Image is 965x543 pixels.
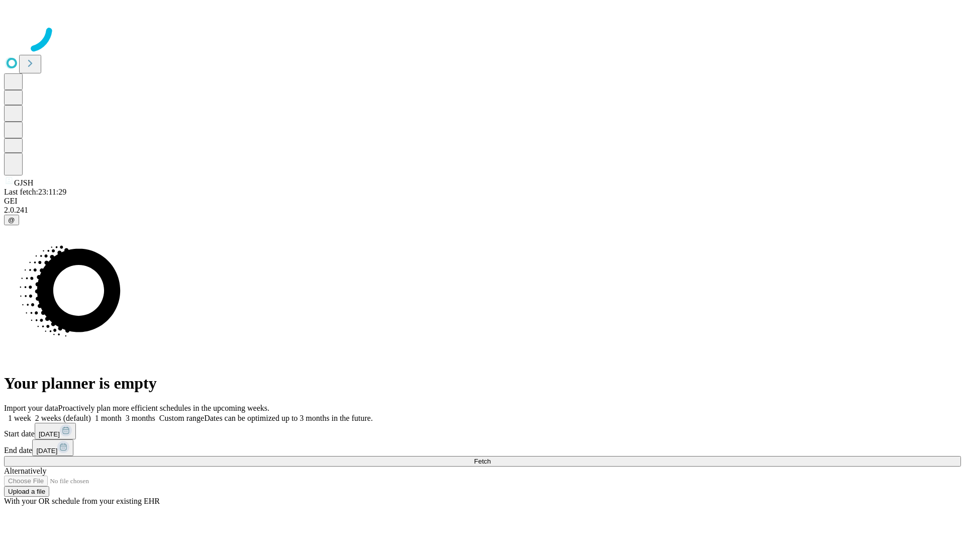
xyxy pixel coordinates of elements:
[8,216,15,224] span: @
[4,423,961,439] div: Start date
[126,414,155,422] span: 3 months
[4,197,961,206] div: GEI
[14,178,33,187] span: GJSH
[4,467,46,475] span: Alternatively
[474,458,491,465] span: Fetch
[95,414,122,422] span: 1 month
[159,414,204,422] span: Custom range
[4,497,160,505] span: With your OR schedule from your existing EHR
[35,423,76,439] button: [DATE]
[4,188,66,196] span: Last fetch: 23:11:29
[4,215,19,225] button: @
[4,486,49,497] button: Upload a file
[36,447,57,455] span: [DATE]
[8,414,31,422] span: 1 week
[204,414,372,422] span: Dates can be optimized up to 3 months in the future.
[35,414,91,422] span: 2 weeks (default)
[32,439,73,456] button: [DATE]
[58,404,269,412] span: Proactively plan more efficient schedules in the upcoming weeks.
[4,439,961,456] div: End date
[4,456,961,467] button: Fetch
[4,374,961,393] h1: Your planner is empty
[4,206,961,215] div: 2.0.241
[39,430,60,438] span: [DATE]
[4,404,58,412] span: Import your data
